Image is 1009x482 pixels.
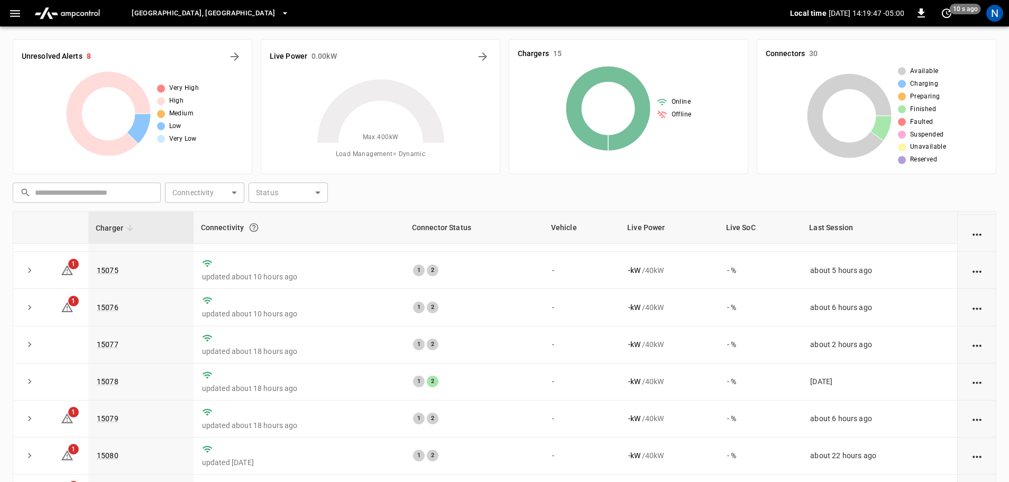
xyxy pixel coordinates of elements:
[544,401,620,438] td: -
[970,413,984,424] div: action cell options
[427,376,438,387] div: 2
[628,302,710,313] div: / 40 kW
[802,289,957,326] td: about 6 hours ago
[802,401,957,438] td: about 6 hours ago
[169,108,194,119] span: Medium
[970,450,984,461] div: action cell options
[87,51,91,62] h6: 8
[169,96,184,106] span: High
[544,289,620,326] td: -
[169,83,199,94] span: Very High
[22,299,38,315] button: expand row
[22,337,38,352] button: expand row
[518,48,549,60] h6: Chargers
[628,413,640,424] p: - kW
[68,259,79,269] span: 1
[910,104,936,115] span: Finished
[544,363,620,401] td: -
[766,48,805,60] h6: Connectors
[628,302,640,313] p: - kW
[202,271,396,282] p: updated about 10 hours ago
[61,451,74,459] a: 1
[628,450,640,461] p: - kW
[628,339,640,350] p: - kW
[802,363,957,401] td: [DATE]
[719,289,802,326] td: - %
[97,451,118,460] a: 15080
[910,142,946,152] span: Unavailable
[61,303,74,311] a: 1
[620,212,718,244] th: Live Power
[169,121,181,132] span: Low
[201,218,397,237] div: Connectivity
[910,130,944,140] span: Suspended
[910,79,938,89] span: Charging
[719,212,802,244] th: Live SoC
[790,8,827,19] p: Local time
[628,265,710,276] div: / 40 kW
[427,413,438,424] div: 2
[986,5,1003,22] div: profile-icon
[270,51,307,62] h6: Live Power
[628,265,640,276] p: - kW
[22,51,82,62] h6: Unresolved Alerts
[910,154,937,165] span: Reserved
[719,363,802,401] td: - %
[413,376,425,387] div: 1
[22,262,38,278] button: expand row
[802,438,957,475] td: about 22 hours ago
[950,4,981,14] span: 10 s ago
[474,48,491,65] button: Energy Overview
[127,3,293,24] button: [GEOGRAPHIC_DATA], [GEOGRAPHIC_DATA]
[413,265,425,276] div: 1
[829,8,904,19] p: [DATE] 14:19:47 -05:00
[544,326,620,363] td: -
[30,3,104,23] img: ampcontrol.io logo
[628,413,710,424] div: / 40 kW
[719,326,802,363] td: - %
[22,448,38,463] button: expand row
[22,411,38,426] button: expand row
[802,252,957,289] td: about 5 hours ago
[628,376,710,387] div: / 40 kW
[202,308,396,319] p: updated about 10 hours ago
[202,420,396,431] p: updated about 18 hours ago
[719,438,802,475] td: - %
[802,326,957,363] td: about 2 hours ago
[97,340,118,349] a: 15077
[553,48,562,60] h6: 15
[427,339,438,350] div: 2
[97,377,118,386] a: 15078
[413,302,425,313] div: 1
[672,110,692,120] span: Offline
[97,303,118,312] a: 15076
[719,252,802,289] td: - %
[363,132,399,143] span: Max. 400 kW
[413,339,425,350] div: 1
[970,339,984,350] div: action cell options
[544,252,620,289] td: -
[427,302,438,313] div: 2
[719,401,802,438] td: - %
[672,97,691,107] span: Online
[970,228,984,239] div: action cell options
[628,339,710,350] div: / 40 kW
[61,266,74,274] a: 1
[202,383,396,394] p: updated about 18 hours ago
[202,457,396,468] p: updated [DATE]
[68,444,79,454] span: 1
[97,266,118,275] a: 15075
[970,376,984,387] div: action cell options
[544,438,620,475] td: -
[910,92,940,102] span: Preparing
[970,302,984,313] div: action cell options
[427,265,438,276] div: 2
[336,149,426,160] span: Load Management = Dynamic
[405,212,544,244] th: Connector Status
[244,218,263,237] button: Connection between the charger and our software.
[202,346,396,357] p: updated about 18 hours ago
[132,7,275,20] span: [GEOGRAPHIC_DATA], [GEOGRAPHIC_DATA]
[970,265,984,276] div: action cell options
[910,117,933,128] span: Faulted
[68,296,79,306] span: 1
